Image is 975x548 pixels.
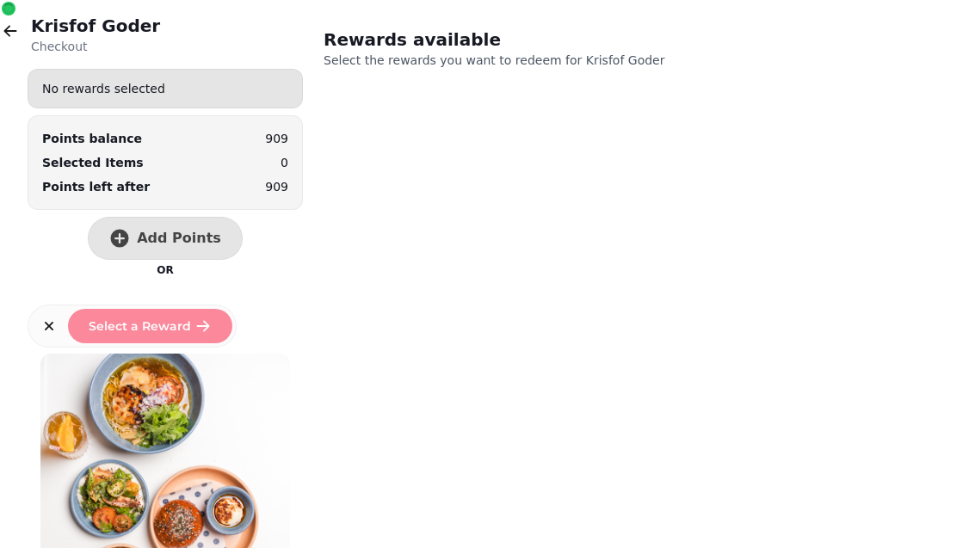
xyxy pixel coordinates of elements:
div: No rewards selected [28,73,302,104]
span: Select a Reward [89,320,191,332]
h2: Krisfof Goder [31,14,160,38]
p: 909 [265,130,288,147]
h2: Rewards available [324,28,654,52]
span: Krisfof Goder [586,53,665,67]
div: Points balance [42,130,142,147]
button: Select a Reward [68,309,232,343]
p: Selected Items [42,154,144,171]
button: Add Points [88,217,243,260]
p: Select the rewards you want to redeem for [324,52,764,69]
p: Checkout [31,38,160,55]
p: 909 [265,178,288,195]
p: Points left after [42,178,150,195]
span: Add Points [137,231,221,245]
p: 0 [281,154,288,171]
p: OR [157,263,173,277]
